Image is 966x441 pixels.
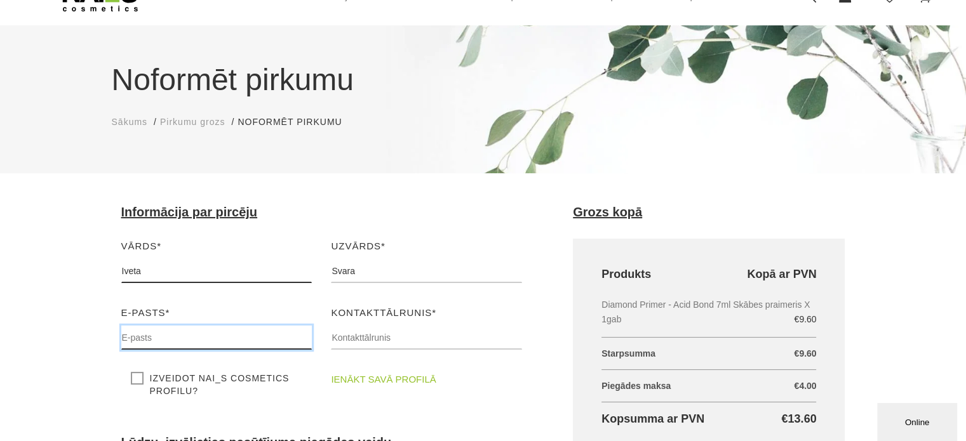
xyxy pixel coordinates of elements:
[112,115,148,129] a: Sākums
[799,344,816,363] span: 9.60
[331,239,386,254] label: Uzvārds*
[794,344,799,363] span: €
[121,259,312,283] input: Vārds
[601,338,816,370] p: Starpsumma
[160,115,225,129] a: Pirkumu grozs
[121,205,523,220] h4: Informācija par pircēju
[601,370,816,402] p: Piegādes maksa
[601,412,816,426] h4: Kopsumma ar PVN
[112,57,855,103] h1: Noformēt pirkumu
[781,412,788,426] span: €
[331,326,522,350] input: Kontakttālrunis
[112,117,148,127] span: Sākums
[601,298,816,327] li: Diamond Primer - Acid Bond 7ml Skābes praimeris X 1gab
[131,372,303,397] label: Izveidot NAI_S cosmetics profilu?
[331,372,436,387] a: ienākt savā profilā
[573,205,845,220] h4: Grozs kopā
[121,305,170,320] label: E-pasts*
[160,117,225,127] span: Pirkumu grozs
[121,326,312,350] input: E-pasts
[238,115,354,129] li: Noformēt pirkumu
[788,412,816,426] span: 13.60
[331,259,522,283] input: Uzvārds
[121,239,162,254] label: Vārds*
[794,312,816,327] span: €9.60
[601,267,816,282] h4: Produkts
[799,376,816,395] span: 4.00
[331,305,436,320] label: Kontakttālrunis*
[877,400,960,441] iframe: chat widget
[747,267,816,282] span: Kopā ar PVN
[794,376,799,395] span: €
